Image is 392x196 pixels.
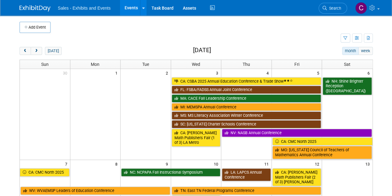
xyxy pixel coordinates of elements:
span: Sun [41,62,49,67]
a: NH: Shine Brighter Reception ([GEOGRAPHIC_DATA]) [323,77,372,95]
a: WV: WVAEMSP Leaders of Education Conference [20,187,170,195]
span: Fri [294,62,299,67]
a: SC: [US_STATE] Charter Schools Conference [172,120,321,128]
a: LA: LAPCS Annual Conference [222,168,271,181]
button: next [31,47,42,55]
span: 8 [115,160,120,168]
span: Thu [243,62,250,67]
img: Christine Lurz [355,2,367,14]
a: NV: NASB Annual Conference [222,129,372,137]
a: Search [319,3,347,14]
span: Wed [192,62,200,67]
span: 30 [62,69,70,77]
span: 6 [367,69,372,77]
h2: [DATE] [193,47,211,54]
span: 13 [365,160,372,168]
a: MO: [US_STATE] Council of Teachers of Mathematics Annual Conference [272,146,372,159]
a: NC: NCPAPA Fall Instructional Symposium [121,168,220,176]
span: 7 [64,160,70,168]
span: 5 [316,69,322,77]
a: TN: East TN Federal Programs Conference [172,187,321,195]
button: week [358,47,372,55]
span: 1 [115,69,120,77]
a: CA: CSBA 2025 Annual Education Conference & Trade Show [172,77,321,85]
span: Mon [91,62,99,67]
span: Sat [344,62,350,67]
a: CA: CMC North 2025 [20,168,69,176]
span: 10 [213,160,221,168]
span: 4 [266,69,271,77]
a: CA: [PERSON_NAME] Math Publishers Fair (1 of 3) LA Metro [172,129,221,147]
span: 9 [165,160,171,168]
span: Sales - Exhibits and Events [58,6,111,11]
span: 2 [165,69,171,77]
span: 11 [264,160,271,168]
span: Tue [142,62,149,67]
a: CA: CMC North 2025 [272,138,372,146]
a: MS: MS Literacy Association Winter Conference [172,112,321,120]
button: Add Event [20,22,51,33]
span: 3 [215,69,221,77]
img: ExhibitDay [20,5,51,11]
button: prev [20,47,31,55]
button: [DATE] [45,47,61,55]
span: Search [327,6,341,11]
button: month [342,47,359,55]
a: MA: CACE Fall Leadership Conference [172,94,321,103]
a: FL: FSBA/FADSS Annual Joint Conference [172,86,321,94]
span: 12 [314,160,322,168]
a: CA: [PERSON_NAME] Math Publishers Fair (2 of 3) [PERSON_NAME] [272,168,321,186]
a: MI: MEMSPA Annual Conference [172,103,321,111]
